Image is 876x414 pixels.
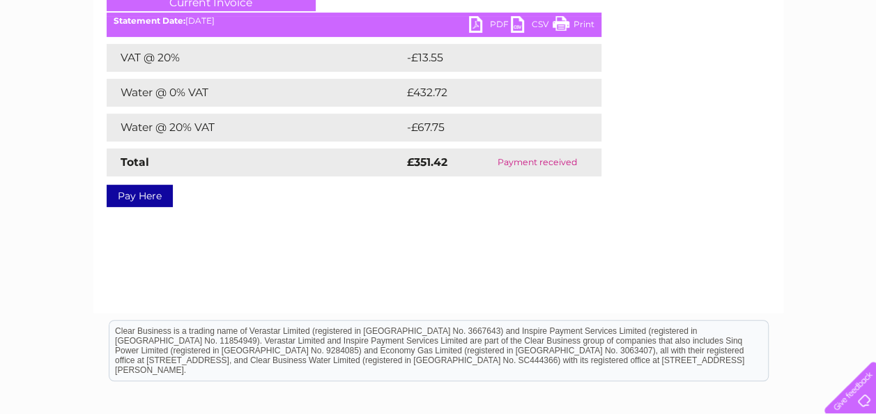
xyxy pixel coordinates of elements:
[404,79,576,107] td: £432.72
[631,59,657,70] a: Water
[553,16,594,36] a: Print
[511,16,553,36] a: CSV
[666,59,696,70] a: Energy
[473,148,601,176] td: Payment received
[613,7,709,24] a: 0333 014 3131
[107,44,404,72] td: VAT @ 20%
[830,59,863,70] a: Log out
[404,114,575,141] td: -£67.75
[114,15,185,26] b: Statement Date:
[407,155,447,169] strong: £351.42
[107,79,404,107] td: Water @ 0% VAT
[121,155,149,169] strong: Total
[705,59,746,70] a: Telecoms
[404,44,574,72] td: -£13.55
[783,59,817,70] a: Contact
[31,36,102,79] img: logo.png
[107,114,404,141] td: Water @ 20% VAT
[469,16,511,36] a: PDF
[107,16,601,26] div: [DATE]
[755,59,775,70] a: Blog
[109,8,768,68] div: Clear Business is a trading name of Verastar Limited (registered in [GEOGRAPHIC_DATA] No. 3667643...
[107,185,173,207] a: Pay Here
